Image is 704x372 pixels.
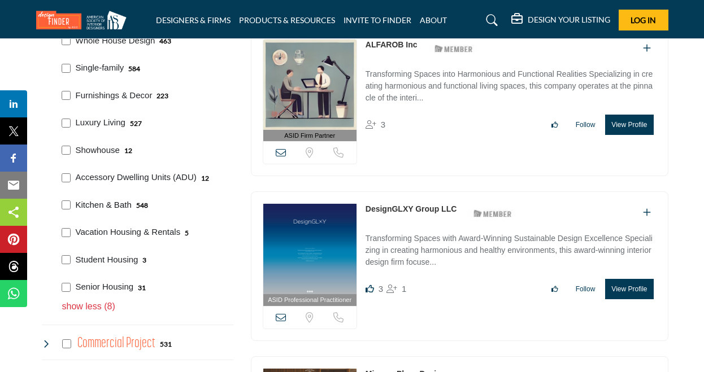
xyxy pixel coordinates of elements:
div: 548 Results For Kitchen & Bath [136,200,148,210]
p: Transforming Spaces with Award-Winning Sustainable Design Excellence Specializing in creating har... [366,233,657,270]
div: 531 Results For Commercial Project [160,339,172,349]
p: Furnishings & Decor: Furnishings & Decor [76,89,153,102]
a: Transforming Spaces into Harmonious and Functional Realities Specializing in creating harmonious ... [366,62,657,106]
div: 12 Results For Accessory Dwelling Units (ADU) [201,173,209,183]
input: Select Kitchen & Bath checkbox [62,200,71,209]
img: Site Logo [36,11,132,29]
a: DESIGNERS & FIRMS [156,15,231,25]
img: ASID Members Badge Icon [467,206,518,220]
div: 223 Results For Furnishings & Decor [157,90,168,100]
p: Kitchen & Bath: Room remodels and renovations [76,199,132,212]
p: Showhouse: Showhouse [76,144,120,157]
input: Select Whole House Design checkbox [62,36,71,45]
a: Add To List [643,43,651,53]
b: 548 [136,202,148,209]
p: Transforming Spaces into Harmonious and Functional Realities Specializing in creating harmonious ... [366,68,657,106]
button: Follow [568,279,603,299]
input: Select Vacation Housing & Rentals checkbox [62,228,71,237]
div: 527 Results For Luxury Living [130,118,142,128]
input: Select Single-family checkbox [62,64,71,73]
p: Single-family: Private, stand-alone houses [76,62,124,75]
b: 527 [130,120,142,128]
b: 531 [160,340,172,348]
h5: DESIGN YOUR LISTING [528,15,610,25]
input: Select Commercial Project checkbox [62,339,71,348]
a: PRODUCTS & RESOURCES [239,15,335,25]
div: Followers [386,282,406,296]
b: 463 [159,37,171,45]
span: 3 [381,120,385,129]
p: Luxury Living: Luxury Living [76,116,125,129]
img: ALFAROB Inc [263,40,357,130]
a: Add To List [643,208,651,217]
input: Select Showhouse checkbox [62,146,71,155]
p: show less (8) [62,300,233,313]
b: 12 [201,174,209,182]
button: View Profile [605,279,653,299]
p: Accessory Dwelling Units (ADU): Accessory Dwelling Units (ADU) [76,171,197,184]
p: Senior Housing: Assisted living, nursing facilities [76,281,134,294]
span: 1 [402,284,406,294]
b: 31 [138,284,146,292]
div: 463 Results For Whole House Design [159,36,171,46]
div: 3 Results For Student Housing [142,255,146,265]
a: ASID Firm Partner [263,40,357,142]
b: 584 [128,65,140,73]
a: ABOUT [420,15,447,25]
input: Select Furnishings & Decor checkbox [62,91,71,100]
div: 584 Results For Single-family [128,63,140,73]
a: DesignGLXY Group LLC [366,204,457,213]
a: INVITE TO FINDER [344,15,411,25]
button: Like listing [544,279,566,299]
input: Select Accessory Dwelling Units (ADU) checkbox [62,173,71,182]
span: Log In [631,15,656,25]
div: Followers [366,118,385,132]
span: ASID Professional Practitioner [268,295,351,305]
a: ASID Professional Practitioner [263,204,357,306]
button: Log In [619,10,668,30]
div: 12 Results For Showhouse [124,145,132,155]
p: Vacation Housing & Rentals: Vacation Rentals [76,226,181,239]
img: DesignGLXY Group LLC [263,204,357,294]
a: Transforming Spaces with Award-Winning Sustainable Design Excellence Specializing in creating har... [366,226,657,270]
a: ALFAROB Inc [366,40,418,49]
p: ALFAROB Inc [366,39,418,51]
h4: Commercial Project: Involve the design, construction, or renovation of spaces used for business p... [77,334,155,353]
div: 5 Results For Vacation Housing & Rentals [185,227,189,238]
p: Student Housing: Dorms, on-campus apartments [76,253,138,266]
a: Search [475,11,505,29]
button: View Profile [605,115,653,135]
span: ASID Firm Partner [284,131,335,141]
button: Like listing [544,115,566,134]
input: Select Senior Housing checkbox [62,283,71,292]
div: DESIGN YOUR LISTING [511,14,610,27]
div: 31 Results For Senior Housing [138,282,146,292]
span: 3 [379,284,383,294]
input: Select Luxury Living checkbox [62,119,71,128]
i: Likes [366,285,374,293]
p: DesignGLXY Group LLC [366,203,457,215]
input: Select Student Housing checkbox [62,255,71,264]
b: 3 [142,256,146,264]
b: 5 [185,229,189,237]
button: Follow [568,115,603,134]
img: ASID Members Badge Icon [428,42,479,56]
b: 223 [157,92,168,100]
p: Whole House Design: Whole House Design [76,34,155,47]
b: 12 [124,147,132,155]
